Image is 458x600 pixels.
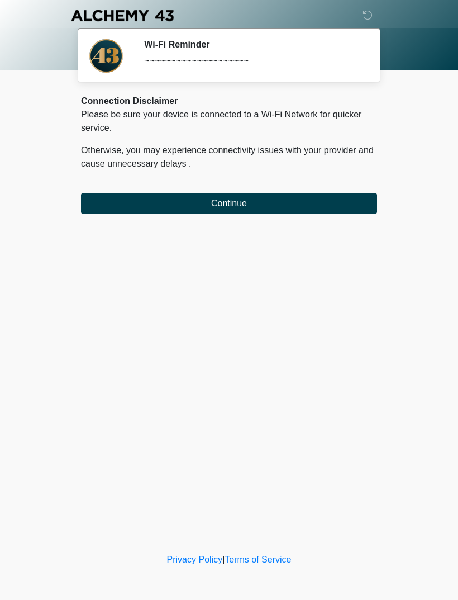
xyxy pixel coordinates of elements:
div: Connection Disclaimer [81,95,377,108]
img: Agent Avatar [89,39,123,73]
button: Continue [81,193,377,214]
a: Privacy Policy [167,555,223,564]
div: ~~~~~~~~~~~~~~~~~~~~ [144,54,360,68]
p: Please be sure your device is connected to a Wi-Fi Network for quicker service. [81,108,377,135]
a: Terms of Service [225,555,291,564]
img: Alchemy 43 Logo [70,8,175,22]
a: | [222,555,225,564]
h2: Wi-Fi Reminder [144,39,360,50]
p: Otherwise, you may experience connectivity issues with your provider and cause unnecessary delays . [81,144,377,171]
